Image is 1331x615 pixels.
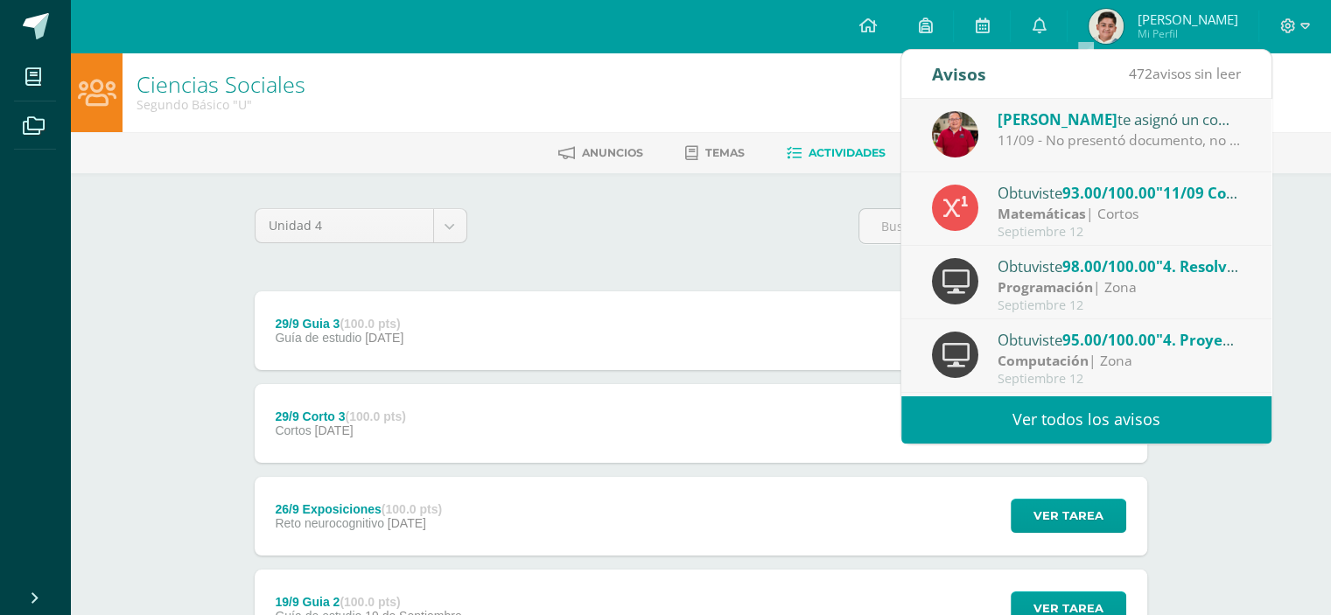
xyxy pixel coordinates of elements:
[1089,9,1124,44] img: cba66530b35a7a3af9f49954fa01bcbc.png
[275,423,311,437] span: Cortos
[1137,10,1237,28] span: [PERSON_NAME]
[1011,499,1126,533] button: Ver tarea
[998,277,1241,297] div: | Zona
[705,146,745,159] span: Temas
[346,409,406,423] strong: (100.0 pts)
[998,225,1241,240] div: Septiembre 12
[558,139,643,167] a: Anuncios
[1129,64,1152,83] span: 472
[1137,26,1237,41] span: Mi Perfil
[998,351,1089,370] strong: Computación
[998,130,1241,150] div: 11/09 - No presentó documento, no hizo presentación en clase.
[998,181,1241,204] div: Obtuviste en
[1062,330,1156,350] span: 95.00/100.00
[275,409,405,423] div: 29/9 Corto 3
[269,209,420,242] span: Unidad 4
[137,72,305,96] h1: Ciencias Sociales
[859,209,1145,243] input: Busca la actividad aquí...
[382,502,442,516] strong: (100.0 pts)
[998,255,1241,277] div: Obtuviste en
[275,595,461,609] div: 19/9 Guia 2
[809,146,886,159] span: Actividades
[998,372,1241,387] div: Septiembre 12
[275,516,384,530] span: Reto neurocognitivo
[998,328,1241,351] div: Obtuviste en
[275,317,403,331] div: 29/9 Guia 3
[315,423,354,437] span: [DATE]
[998,204,1241,224] div: | Cortos
[998,204,1086,223] strong: Matemáticas
[137,69,305,99] a: Ciencias Sociales
[256,209,466,242] a: Unidad 4
[365,331,403,345] span: [DATE]
[932,111,978,157] img: 7947534db6ccf4a506b85fa3326511af.png
[787,139,886,167] a: Actividades
[998,351,1241,371] div: | Zona
[1033,500,1103,532] span: Ver tarea
[340,595,400,609] strong: (100.0 pts)
[582,146,643,159] span: Anuncios
[998,108,1241,130] div: te asignó un comentario en '08-septiembre - Tradiciones de Guatemala' para 'Música'
[685,139,745,167] a: Temas
[1156,183,1327,203] span: "11/09 Corto 1 Álgebra"
[932,50,986,98] div: Avisos
[275,331,361,345] span: Guía de estudio
[275,502,442,516] div: 26/9 Exposiciones
[998,277,1093,297] strong: Programación
[137,96,305,113] div: Segundo Básico 'U'
[340,317,400,331] strong: (100.0 pts)
[998,109,1117,129] span: [PERSON_NAME]
[1129,64,1241,83] span: avisos sin leer
[901,395,1271,444] a: Ver todos los avisos
[998,298,1241,313] div: Septiembre 12
[1062,256,1156,276] span: 98.00/100.00
[388,516,426,530] span: [DATE]
[1062,183,1156,203] span: 93.00/100.00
